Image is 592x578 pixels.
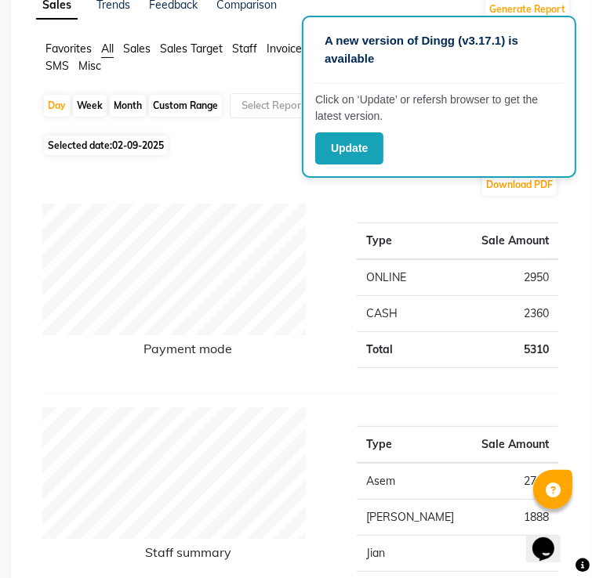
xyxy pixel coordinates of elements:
[110,95,146,117] div: Month
[357,463,468,500] td: Asem
[357,427,468,464] th: Type
[438,259,558,296] td: 2950
[438,332,558,368] td: 5310
[482,174,557,196] button: Download PDF
[45,59,69,73] span: SMS
[468,500,558,536] td: 1888
[357,223,438,260] th: Type
[101,42,114,56] span: All
[357,536,468,572] td: Jian
[123,42,151,56] span: Sales
[468,536,558,572] td: 708
[78,59,101,73] span: Misc
[160,42,223,56] span: Sales Target
[357,296,438,332] td: CASH
[315,132,383,164] button: Update
[45,42,92,56] span: Favorites
[42,341,333,363] h6: Payment mode
[112,139,164,151] span: 02-09-2025
[325,32,554,67] p: A new version of Dingg (v3.17.1) is available
[149,95,222,117] div: Custom Range
[526,515,576,562] iframe: chat widget
[438,223,558,260] th: Sale Amount
[468,427,558,464] th: Sale Amount
[357,332,438,368] td: Total
[357,259,438,296] td: ONLINE
[44,95,70,117] div: Day
[44,135,168,155] span: Selected date:
[357,500,468,536] td: [PERSON_NAME]
[468,463,558,500] td: 2714
[267,42,302,56] span: Invoice
[438,296,558,332] td: 2360
[232,42,257,56] span: Staff
[42,545,333,566] h6: Staff summary
[315,92,563,125] p: Click on ‘Update’ or refersh browser to get the latest version.
[73,95,107,117] div: Week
